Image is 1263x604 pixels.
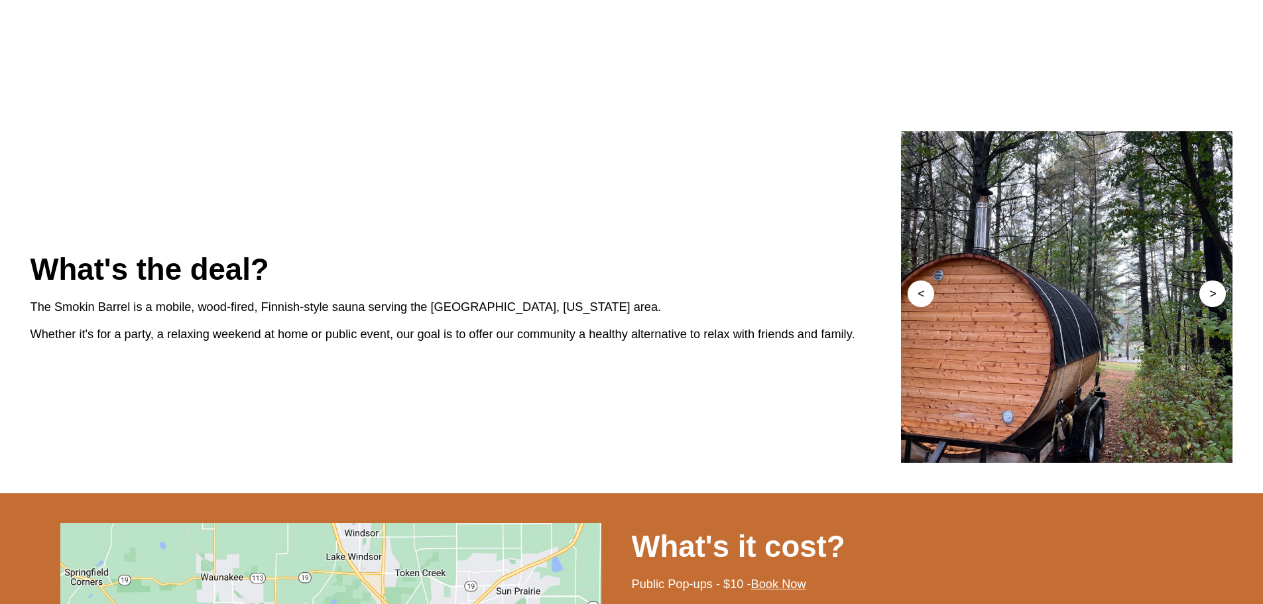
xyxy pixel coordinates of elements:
div: What's it cost? [632,523,1233,571]
button: < [908,280,934,307]
div: Whether it's for a party, a relaxing weekend at home or public event, our goal is to offer our co... [30,321,902,348]
img: outside.jpg [901,131,1233,463]
div: What's the deal? [30,246,902,294]
button: > [1199,280,1226,307]
div: Public Pop-ups - $10 - [632,571,1233,598]
a: Book Now [751,577,806,591]
div: The Smokin Barrel is a mobile, wood-fired, Finnish-style sauna serving the [GEOGRAPHIC_DATA], [US... [30,294,902,321]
